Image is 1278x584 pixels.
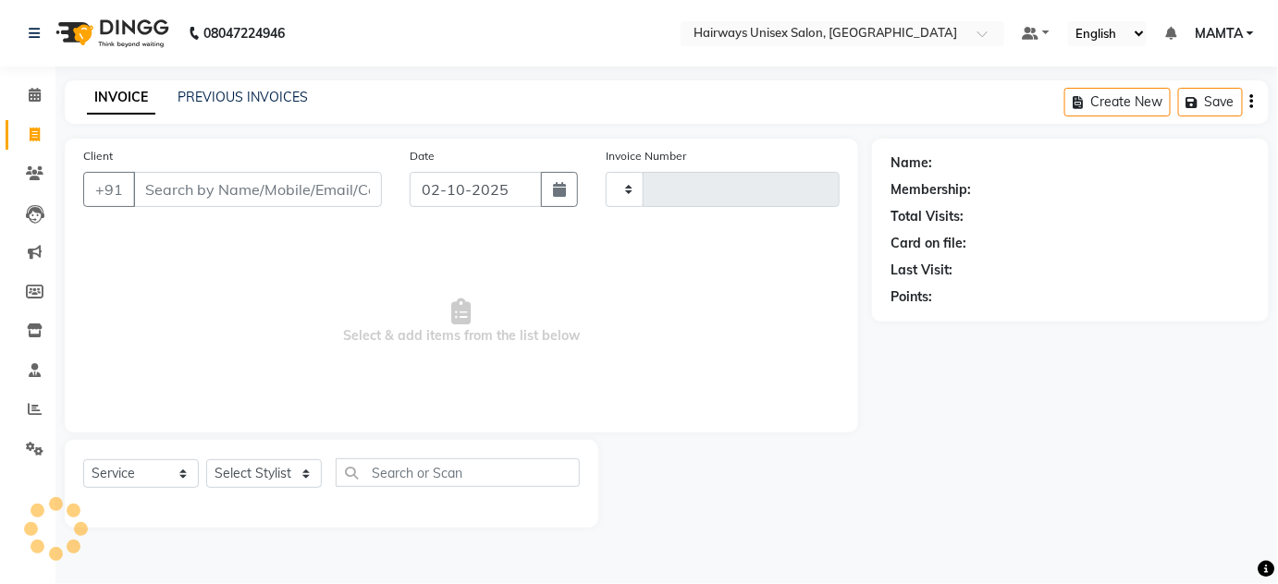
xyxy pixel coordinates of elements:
span: Select & add items from the list below [83,229,840,414]
div: Membership: [891,180,971,200]
label: Client [83,148,113,164]
label: Invoice Number [606,148,686,164]
div: Points: [891,287,932,307]
input: Search by Name/Mobile/Email/Code [133,172,382,207]
span: MAMTA [1195,24,1243,43]
div: Last Visit: [891,261,952,280]
div: Total Visits: [891,207,964,226]
img: logo [47,7,174,59]
button: Create New [1064,88,1171,116]
div: Card on file: [891,234,966,253]
a: PREVIOUS INVOICES [178,89,308,105]
a: INVOICE [87,81,155,115]
button: +91 [83,172,135,207]
label: Date [410,148,435,164]
div: Name: [891,153,932,173]
b: 08047224946 [203,7,285,59]
button: Save [1178,88,1243,116]
input: Search or Scan [336,458,580,487]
